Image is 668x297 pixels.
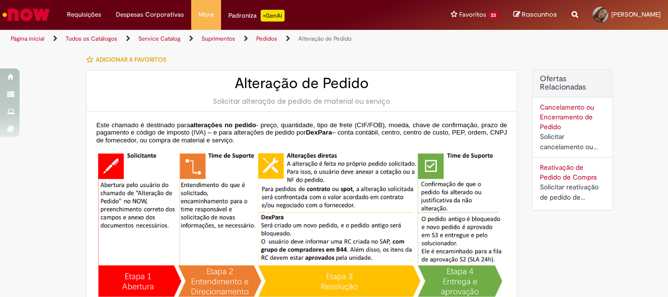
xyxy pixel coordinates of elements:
[306,129,332,136] span: DexPara
[261,10,285,22] p: +GenAi
[201,35,235,43] a: Suprimentos
[522,10,557,19] span: Rascunhos
[540,132,605,152] div: Solicitar cancelamento ou encerramento de Pedido.
[11,35,45,43] a: Página inicial
[540,103,594,131] a: Cancelamento ou Encerramento de Pedido
[7,30,438,48] ul: Trilhas de página
[96,121,507,137] span: - preço, quantidade, tipo de frete (CIF/FOB), moeda, chave de confirmação, prazo de pagamento e c...
[96,121,190,129] span: Este chamado é destinado para
[228,10,285,22] div: Padroniza
[256,35,277,43] a: Pedidos
[532,69,613,210] div: Ofertas Relacionadas
[116,10,184,20] span: Despesas Corporativas
[488,11,499,20] span: 23
[96,75,507,91] h2: Alteração de Pedido
[513,10,557,20] a: Rascunhos
[67,10,101,20] span: Requisições
[96,56,166,64] span: Adicionar a Favoritos
[298,35,352,43] a: Alteração de Pedido
[66,35,117,43] a: Todos os Catálogos
[540,163,597,182] a: Reativação de Pedido de Compra
[138,35,180,43] a: Service Catalog
[96,96,507,106] div: Solicitar alteração de pedido de material ou serviço
[611,10,661,19] span: [PERSON_NAME]
[1,5,51,24] img: ServiceNow
[540,75,605,92] h2: Ofertas Relacionadas
[86,49,172,70] button: Adicionar a Favoritos
[199,10,214,20] span: More
[96,129,507,144] span: – conta contábil, centro, centro de custo, PEP, ordem, CNPJ de fornecedor, ou compra de material ...
[190,121,256,129] span: alterações no pedido
[540,182,605,203] div: Solicitar reativação de pedido de compra cancelado ou bloqueado.
[459,10,486,20] span: Favoritos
